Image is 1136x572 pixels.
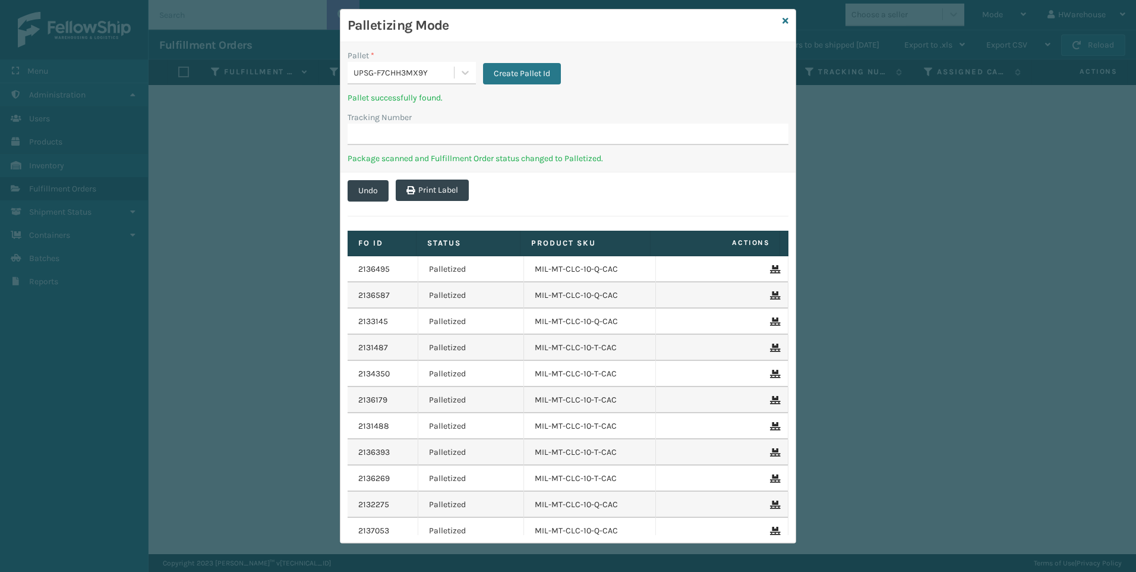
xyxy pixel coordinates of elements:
[418,387,524,413] td: Palletized
[770,318,777,326] i: Remove From Pallet
[358,263,390,275] a: 2136495
[770,474,777,483] i: Remove From Pallet
[358,420,389,432] a: 2131488
[418,413,524,439] td: Palletized
[770,291,777,300] i: Remove From Pallet
[348,111,412,124] label: Tracking Number
[418,309,524,335] td: Palletized
[358,290,390,301] a: 2136587
[418,282,524,309] td: Palletized
[418,518,524,544] td: Palletized
[354,67,455,79] div: UPSG-F7CHH3MX9Y
[348,180,389,202] button: Undo
[358,316,388,328] a: 2133145
[531,238,639,249] label: Product SKU
[524,518,657,544] td: MIL-MT-CLC-10-Q-CAC
[427,238,509,249] label: Status
[483,63,561,84] button: Create Pallet Id
[418,492,524,518] td: Palletized
[358,473,390,485] a: 2136269
[418,439,524,466] td: Palletized
[358,238,405,249] label: Fo Id
[524,466,657,492] td: MIL-MT-CLC-10-T-CAC
[524,413,657,439] td: MIL-MT-CLC-10-T-CAC
[358,525,389,537] a: 2137053
[524,361,657,387] td: MIL-MT-CLC-10-T-CAC
[770,422,777,430] i: Remove From Pallet
[348,17,778,34] h3: Palletizing Mode
[418,256,524,282] td: Palletized
[770,370,777,378] i: Remove From Pallet
[524,439,657,466] td: MIL-MT-CLC-10-T-CAC
[348,152,788,165] p: Package scanned and Fulfillment Order status changed to Palletized.
[770,396,777,404] i: Remove From Pallet
[418,335,524,361] td: Palletized
[524,282,657,309] td: MIL-MT-CLC-10-Q-CAC
[524,387,657,413] td: MIL-MT-CLC-10-T-CAC
[524,335,657,361] td: MIL-MT-CLC-10-T-CAC
[396,180,469,201] button: Print Label
[654,233,777,253] span: Actions
[348,49,374,62] label: Pallet
[358,394,387,406] a: 2136179
[770,527,777,535] i: Remove From Pallet
[524,309,657,335] td: MIL-MT-CLC-10-Q-CAC
[770,344,777,352] i: Remove From Pallet
[418,361,524,387] td: Palletized
[358,447,390,458] a: 2136393
[358,342,388,354] a: 2131487
[524,256,657,282] td: MIL-MT-CLC-10-Q-CAC
[524,492,657,518] td: MIL-MT-CLC-10-Q-CAC
[770,265,777,274] i: Remove From Pallet
[770,448,777,457] i: Remove From Pallet
[348,92,561,104] p: Pallet successfully found.
[770,501,777,509] i: Remove From Pallet
[358,499,389,511] a: 2132275
[358,368,390,380] a: 2134350
[418,466,524,492] td: Palletized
